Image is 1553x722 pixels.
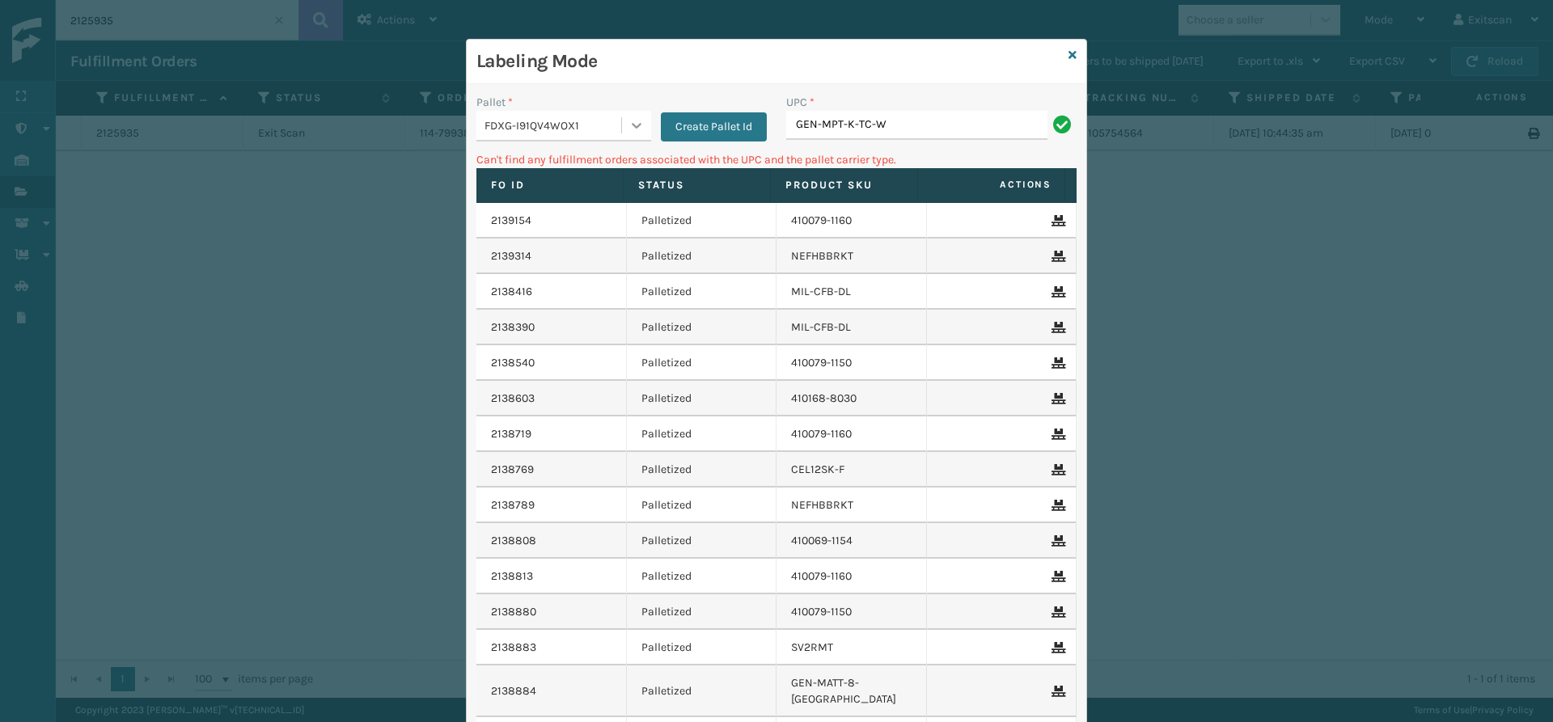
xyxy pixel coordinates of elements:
[776,559,927,594] td: 410079-1160
[627,665,777,717] td: Palletized
[627,345,777,381] td: Palletized
[1052,251,1061,262] i: Remove From Pallet
[491,497,535,513] a: 2138789
[1052,357,1061,369] i: Remove From Pallet
[491,683,536,699] a: 2138884
[491,426,531,442] a: 2138719
[923,171,1061,198] span: Actions
[1052,286,1061,298] i: Remove From Pallet
[776,630,927,665] td: SV2RMT
[1052,393,1061,404] i: Remove From Pallet
[627,630,777,665] td: Palletized
[476,151,1077,168] p: Can't find any fulfillment orders associated with the UPC and the pallet carrier type.
[776,274,927,310] td: MIL-CFB-DL
[491,462,534,478] a: 2138769
[1052,606,1061,618] i: Remove From Pallet
[627,381,777,416] td: Palletized
[491,640,536,656] a: 2138883
[627,559,777,594] td: Palletized
[627,310,777,345] td: Palletized
[776,203,927,239] td: 410079-1160
[627,594,777,630] td: Palletized
[627,523,777,559] td: Palletized
[1052,686,1061,697] i: Remove From Pallet
[491,355,535,371] a: 2138540
[491,178,608,192] label: Fo Id
[1052,571,1061,582] i: Remove From Pallet
[785,178,903,192] label: Product SKU
[1052,464,1061,475] i: Remove From Pallet
[491,391,535,407] a: 2138603
[491,568,533,585] a: 2138813
[491,604,536,620] a: 2138880
[491,213,531,229] a: 2139154
[485,117,623,134] div: FDXG-I91QV4WOX1
[1052,500,1061,511] i: Remove From Pallet
[476,49,1062,74] h3: Labeling Mode
[786,94,815,111] label: UPC
[627,239,777,274] td: Palletized
[476,94,513,111] label: Pallet
[776,310,927,345] td: MIL-CFB-DL
[491,533,536,549] a: 2138808
[776,416,927,452] td: 410079-1160
[776,239,927,274] td: NEFHBBRKT
[1052,215,1061,226] i: Remove From Pallet
[661,112,767,141] button: Create Pallet Id
[776,345,927,381] td: 410079-1150
[638,178,755,192] label: Status
[776,594,927,630] td: 410079-1150
[627,488,777,523] td: Palletized
[1052,535,1061,547] i: Remove From Pallet
[776,452,927,488] td: CEL12SK-F
[627,416,777,452] td: Palletized
[1052,429,1061,440] i: Remove From Pallet
[1052,642,1061,653] i: Remove From Pallet
[1052,322,1061,333] i: Remove From Pallet
[627,452,777,488] td: Palletized
[491,319,535,336] a: 2138390
[776,665,927,717] td: GEN-MATT-8-[GEOGRAPHIC_DATA]
[627,274,777,310] td: Palletized
[776,381,927,416] td: 410168-8030
[627,203,777,239] td: Palletized
[776,523,927,559] td: 410069-1154
[776,488,927,523] td: NEFHBBRKT
[491,248,531,264] a: 2139314
[491,284,532,300] a: 2138416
